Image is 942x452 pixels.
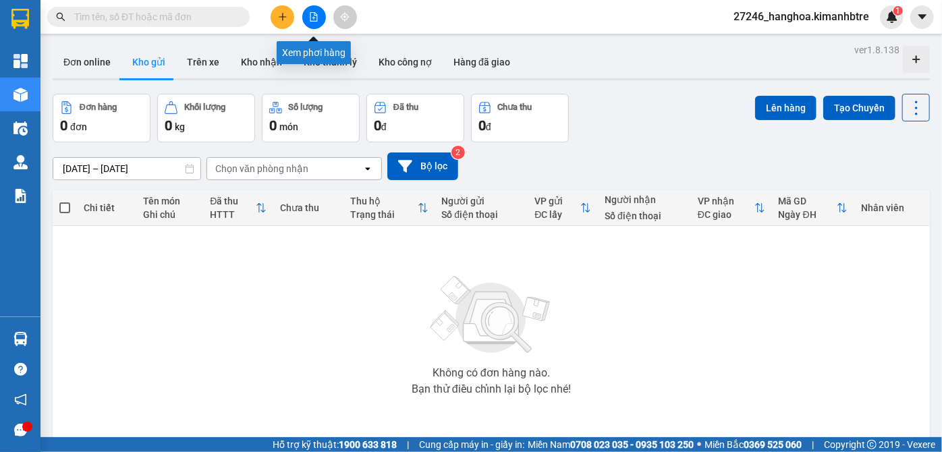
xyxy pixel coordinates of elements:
[723,8,880,25] span: 27246_hanghoa.kimanhbtre
[14,424,27,436] span: message
[903,46,930,73] div: Tạo kho hàng mới
[374,117,381,134] span: 0
[273,437,397,452] span: Hỗ trợ kỹ thuật:
[861,202,923,213] div: Nhân viên
[605,194,684,205] div: Người nhận
[84,202,130,213] div: Chi tiết
[230,46,293,78] button: Kho nhận
[279,121,298,132] span: món
[53,46,121,78] button: Đơn online
[419,437,524,452] span: Cung cấp máy in - giấy in:
[424,268,559,362] img: svg+xml;base64,PHN2ZyBjbGFzcz0ibGlzdC1wbHVnX19zdmciIHhtbG5zPSJodHRwOi8vd3d3LnczLm9yZy8yMDAwL3N2Zy...
[443,46,521,78] button: Hàng đã giao
[340,12,350,22] span: aim
[471,94,569,142] button: Chưa thu0đ
[143,196,197,206] div: Tên món
[895,6,900,16] span: 1
[70,121,87,132] span: đơn
[605,210,684,221] div: Số điện thoại
[528,437,694,452] span: Miền Nam
[698,196,754,206] div: VP nhận
[528,190,598,226] th: Toggle SortBy
[534,196,580,206] div: VP gửi
[893,6,903,16] sup: 1
[486,121,491,132] span: đ
[175,121,185,132] span: kg
[215,162,308,175] div: Chọn văn phòng nhận
[823,96,895,120] button: Tạo Chuyến
[534,209,580,220] div: ĐC lấy
[13,121,28,136] img: warehouse-icon
[779,209,837,220] div: Ngày ĐH
[412,384,571,395] div: Bạn thử điều chỉnh lại bộ lọc nhé!
[442,209,522,220] div: Số điện thoại
[772,190,854,226] th: Toggle SortBy
[309,12,318,22] span: file-add
[779,196,837,206] div: Mã GD
[570,439,694,450] strong: 0708 023 035 - 0935 103 250
[433,368,550,378] div: Không có đơn hàng nào.
[812,437,814,452] span: |
[755,96,816,120] button: Lên hàng
[280,202,337,213] div: Chưa thu
[269,117,277,134] span: 0
[203,190,273,226] th: Toggle SortBy
[13,189,28,203] img: solution-icon
[387,152,458,180] button: Bộ lọc
[744,439,802,450] strong: 0369 525 060
[14,363,27,376] span: question-circle
[350,209,418,220] div: Trạng thái
[210,209,256,220] div: HTTT
[302,5,326,29] button: file-add
[60,117,67,134] span: 0
[184,103,225,112] div: Khối lượng
[478,117,486,134] span: 0
[867,440,877,449] span: copyright
[121,46,176,78] button: Kho gửi
[13,332,28,346] img: warehouse-icon
[393,103,418,112] div: Đã thu
[350,196,418,206] div: Thu hộ
[339,439,397,450] strong: 1900 633 818
[498,103,532,112] div: Chưa thu
[407,437,409,452] span: |
[854,43,899,57] div: ver 1.8.138
[343,190,435,226] th: Toggle SortBy
[691,190,772,226] th: Toggle SortBy
[11,9,29,29] img: logo-vxr
[13,88,28,102] img: warehouse-icon
[56,12,65,22] span: search
[362,163,373,174] svg: open
[157,94,255,142] button: Khối lượng0kg
[80,103,117,112] div: Đơn hàng
[53,94,150,142] button: Đơn hàng0đơn
[704,437,802,452] span: Miền Bắc
[442,196,522,206] div: Người gửi
[143,209,197,220] div: Ghi chú
[381,121,387,132] span: đ
[13,54,28,68] img: dashboard-icon
[262,94,360,142] button: Số lượng0món
[278,12,287,22] span: plus
[74,9,233,24] input: Tìm tên, số ĐT hoặc mã đơn
[13,155,28,169] img: warehouse-icon
[277,41,351,64] div: Xem phơi hàng
[697,442,701,447] span: ⚪️
[210,196,256,206] div: Đã thu
[451,146,465,159] sup: 2
[53,158,200,179] input: Select a date range.
[333,5,357,29] button: aim
[886,11,898,23] img: icon-new-feature
[368,46,443,78] button: Kho công nợ
[698,209,754,220] div: ĐC giao
[176,46,230,78] button: Trên xe
[271,5,294,29] button: plus
[14,393,27,406] span: notification
[916,11,929,23] span: caret-down
[366,94,464,142] button: Đã thu0đ
[289,103,323,112] div: Số lượng
[165,117,172,134] span: 0
[910,5,934,29] button: caret-down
